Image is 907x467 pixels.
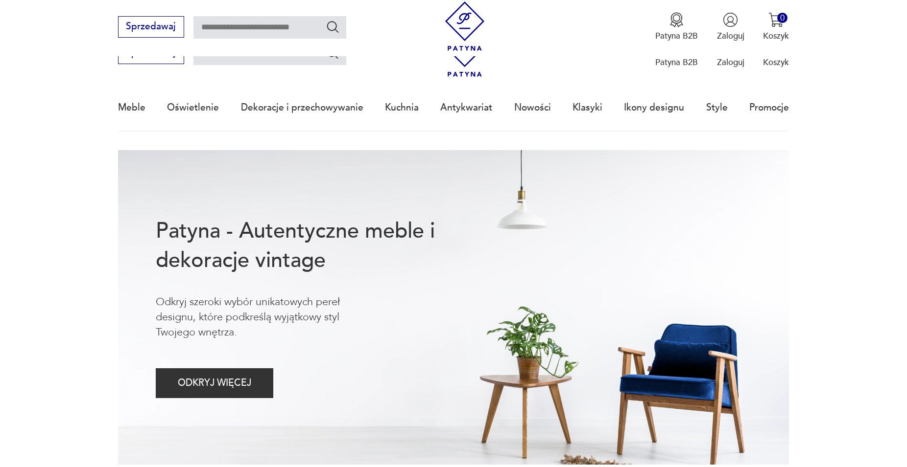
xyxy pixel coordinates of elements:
[777,13,788,23] div: 0
[514,85,551,130] a: Nowości
[624,85,684,130] a: Ikony designu
[723,12,738,27] img: Ikonka użytkownika
[326,20,340,34] button: Szukaj
[655,57,698,68] p: Patyna B2B
[717,30,744,42] p: Zaloguj
[156,217,473,275] h1: Patyna - Autentyczne meble i dekoracje vintage
[118,16,184,38] button: Sprzedawaj
[440,85,492,130] a: Antykwariat
[655,12,698,42] button: Patyna B2B
[118,85,145,130] a: Meble
[156,368,274,398] button: ODKRYJ WIĘCEJ
[118,23,184,31] a: Sprzedawaj
[768,12,784,27] img: Ikona koszyka
[717,57,744,68] p: Zaloguj
[717,12,744,42] button: Zaloguj
[167,85,219,130] a: Oświetlenie
[440,1,490,51] img: Patyna - sklep z meblami i dekoracjami vintage
[118,50,184,58] a: Sprzedawaj
[241,85,363,130] a: Dekoracje i przechowywanie
[706,85,728,130] a: Style
[326,46,340,60] button: Szukaj
[655,12,698,42] a: Ikona medaluPatyna B2B
[573,85,602,130] a: Klasyki
[749,85,789,130] a: Promocje
[763,57,789,68] p: Koszyk
[669,12,684,27] img: Ikona medalu
[156,294,379,340] p: Odkryj szeroki wybór unikatowych pereł designu, które podkreślą wyjątkowy styl Twojego wnętrza.
[156,380,274,388] a: ODKRYJ WIĘCEJ
[763,30,789,42] p: Koszyk
[385,85,419,130] a: Kuchnia
[655,30,698,42] p: Patyna B2B
[763,12,789,42] button: 0Koszyk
